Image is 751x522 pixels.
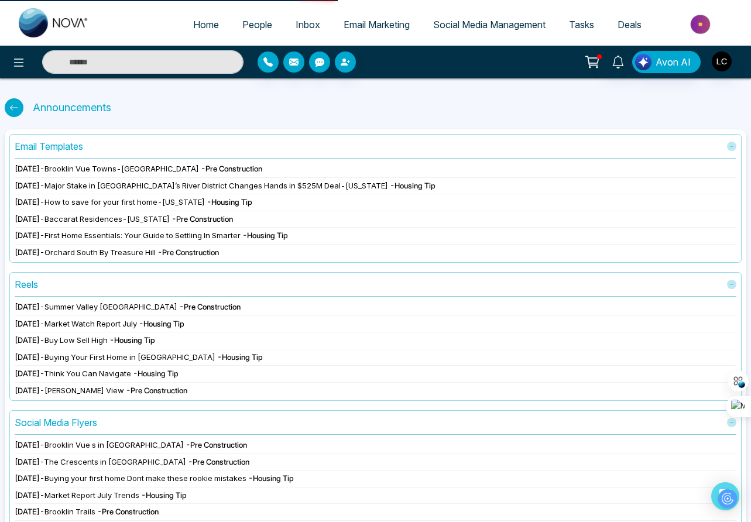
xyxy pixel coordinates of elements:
[44,164,199,173] span: Brooklin Vue Towns-[GEOGRAPHIC_DATA]
[632,51,701,73] button: Avon AI
[15,385,736,397] div: -
[157,248,219,257] span: - Pre Construction
[44,507,95,516] span: Brooklin Trails
[28,95,116,120] div: Announcements
[188,457,249,466] span: - Pre Construction
[133,369,179,378] span: - Housing Tip
[15,352,736,363] div: -
[139,319,184,328] span: - Housing Tip
[332,13,421,36] a: Email Marketing
[390,181,435,190] span: - Housing Tip
[231,13,284,36] a: People
[44,352,215,362] span: Buying Your First Home in [GEOGRAPHIC_DATA]
[181,13,231,36] a: Home
[15,302,40,311] span: [DATE]
[179,302,241,311] span: - Pre Construction
[201,164,262,173] span: - Pre Construction
[44,197,205,207] span: How to save for your first home-[US_STATE]
[44,335,108,345] span: Buy Low Sell High
[15,440,40,449] span: [DATE]
[15,368,736,380] div: -
[44,369,131,378] span: Think You Can Navigate
[15,473,736,485] div: -
[15,247,736,259] div: -
[15,439,736,451] div: -
[217,352,263,362] span: - Housing Tip
[344,19,410,30] span: Email Marketing
[44,231,241,240] span: First Home Essentials: Your Guide to Settling In Smarter
[15,473,40,483] span: [DATE]
[284,13,332,36] a: Inbox
[44,214,170,224] span: Baccarat Residences-[US_STATE]
[15,230,736,242] div: -
[19,8,89,37] img: Nova CRM Logo
[712,51,732,71] img: User Avatar
[141,490,187,500] span: - Housing Tip
[296,19,320,30] span: Inbox
[44,181,388,190] span: Major Stake in [GEOGRAPHIC_DATA]’s River District Changes Hands in $525M Deal-[US_STATE]
[44,490,139,500] span: Market Report July Trends
[15,180,736,192] div: -
[242,19,272,30] span: People
[15,507,40,516] span: [DATE]
[15,490,736,502] div: -
[15,214,736,225] div: -
[15,231,40,240] span: [DATE]
[635,54,651,70] img: Lead Flow
[44,302,177,311] span: Summer Valley [GEOGRAPHIC_DATA]
[44,386,124,395] span: [PERSON_NAME] View
[15,197,736,208] div: -
[15,386,40,395] span: [DATE]
[186,440,247,449] span: - Pre Construction
[15,277,38,291] div: Reels
[15,335,40,345] span: [DATE]
[207,197,252,207] span: - Housing Tip
[15,319,40,328] span: [DATE]
[242,231,288,240] span: - Housing Tip
[15,369,40,378] span: [DATE]
[15,457,40,466] span: [DATE]
[421,13,557,36] a: Social Media Management
[44,440,184,449] span: Brooklin Vue s in [GEOGRAPHIC_DATA]
[172,214,233,224] span: - Pre Construction
[711,482,739,510] div: Open Intercom Messenger
[44,457,186,466] span: The Crescents in [GEOGRAPHIC_DATA]
[97,507,159,516] span: - Pre Construction
[44,319,137,328] span: Market Watch Report July
[15,318,736,330] div: -
[433,19,546,30] span: Social Media Management
[659,11,744,37] img: Market-place.gif
[15,335,736,346] div: -
[15,163,736,175] div: -
[15,490,40,500] span: [DATE]
[44,473,246,483] span: Buying your first home Dont make these rookie mistakes
[15,352,40,362] span: [DATE]
[15,164,40,173] span: [DATE]
[44,248,156,257] span: Orchard South By Treasure Hill
[606,13,653,36] a: Deals
[15,214,40,224] span: [DATE]
[15,181,40,190] span: [DATE]
[248,473,294,483] span: - Housing Tip
[15,415,97,430] div: Social Media Flyers
[193,19,219,30] span: Home
[15,506,736,518] div: -
[126,386,187,395] span: - Pre Construction
[569,19,594,30] span: Tasks
[15,139,83,153] div: Email Templates
[15,301,736,313] div: -
[15,456,736,468] div: -
[109,335,155,345] span: - Housing Tip
[15,197,40,207] span: [DATE]
[15,248,40,257] span: [DATE]
[618,19,642,30] span: Deals
[656,55,691,69] span: Avon AI
[557,13,606,36] a: Tasks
